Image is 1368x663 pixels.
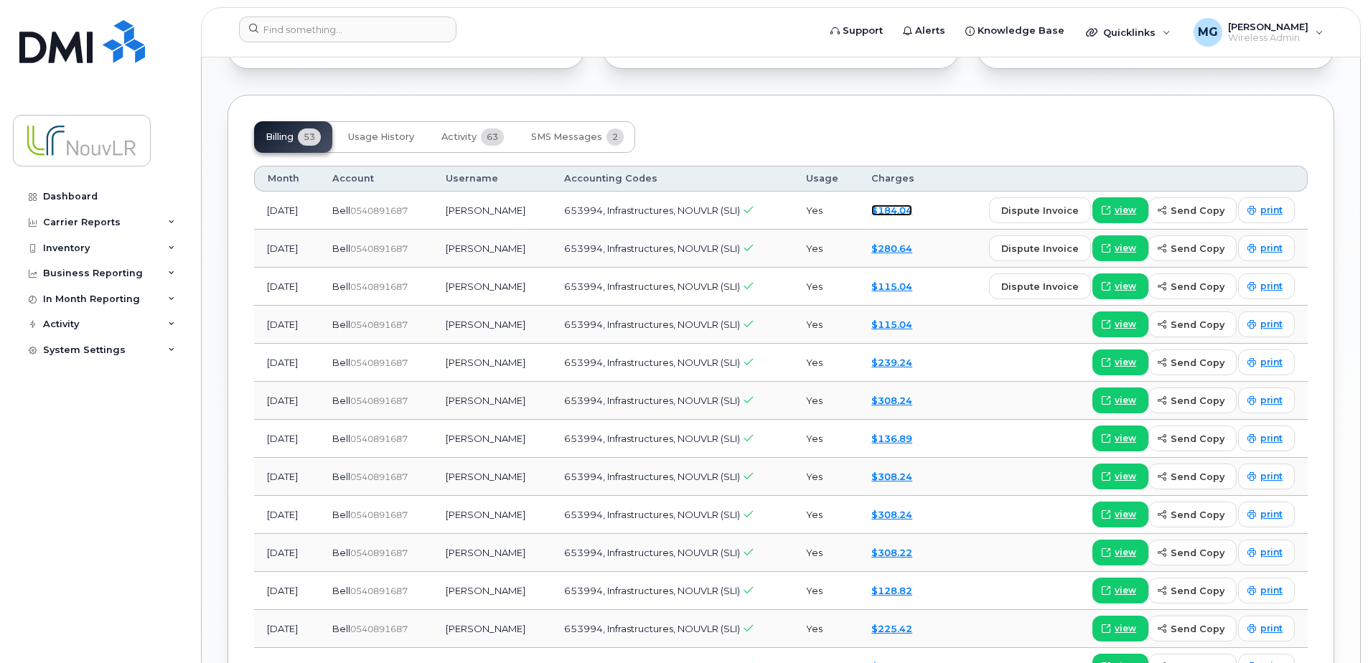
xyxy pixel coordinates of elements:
span: view [1115,356,1136,369]
a: print [1238,197,1295,223]
span: 653994, Infrastructures, NOUVLR (SLI) [564,357,740,368]
td: Yes [793,458,858,496]
a: $308.24 [871,509,912,520]
button: dispute invoice [989,197,1091,223]
span: send copy [1171,394,1224,408]
td: [PERSON_NAME] [433,458,551,496]
span: Bell [332,471,350,482]
a: view [1092,578,1148,603]
td: [PERSON_NAME] [433,610,551,648]
td: [DATE] [254,572,319,610]
span: Bell [332,357,350,368]
th: Usage [793,166,858,192]
a: $184.04 [871,204,912,216]
span: 653994, Infrastructures, NOUVLR (SLI) [564,395,740,406]
td: Yes [793,268,858,306]
span: Bell [332,319,350,330]
a: $308.22 [871,547,912,558]
span: view [1115,394,1136,407]
span: send copy [1171,546,1224,560]
td: [PERSON_NAME] [433,382,551,420]
a: $225.42 [871,623,912,634]
span: print [1260,508,1283,521]
td: [PERSON_NAME] [433,268,551,306]
a: Alerts [893,17,955,45]
a: print [1238,540,1295,565]
span: Bell [332,433,350,444]
button: send copy [1148,616,1237,641]
button: send copy [1148,235,1237,261]
span: Bell [332,623,350,634]
span: Bell [332,395,350,406]
span: send copy [1171,318,1224,331]
span: send copy [1171,622,1224,636]
span: print [1260,280,1283,293]
span: Quicklinks [1103,27,1156,38]
span: 653994, Infrastructures, NOUVLR (SLI) [564,243,740,254]
td: [DATE] [254,382,319,420]
span: dispute invoice [1001,242,1079,255]
span: view [1115,470,1136,483]
a: $239.24 [871,357,912,368]
td: [DATE] [254,458,319,496]
span: Usage History [348,131,414,143]
th: Month [254,166,319,192]
td: Yes [793,496,858,534]
button: send copy [1148,464,1237,489]
span: print [1260,470,1283,483]
th: Accounting Codes [551,166,794,192]
span: Bell [332,585,350,596]
td: Yes [793,344,858,382]
span: Alerts [915,24,945,38]
a: print [1238,425,1295,451]
td: Yes [793,306,858,344]
span: view [1115,546,1136,559]
span: view [1115,204,1136,217]
a: print [1238,502,1295,527]
span: 63 [481,128,504,146]
a: print [1238,578,1295,603]
a: view [1092,502,1148,527]
th: Account [319,166,433,192]
a: view [1092,273,1148,299]
span: Bell [332,204,350,216]
span: send copy [1171,356,1224,370]
a: view [1092,349,1148,375]
a: print [1238,235,1295,261]
span: send copy [1171,280,1224,293]
td: [DATE] [254,306,319,344]
span: view [1115,508,1136,521]
span: dispute invoice [1001,280,1079,293]
td: [DATE] [254,230,319,268]
td: [PERSON_NAME] [433,534,551,572]
a: $115.04 [871,319,912,330]
td: Yes [793,230,858,268]
span: Activity [441,131,477,143]
button: dispute invoice [989,273,1091,299]
span: print [1260,356,1283,369]
a: view [1092,311,1148,337]
a: view [1092,616,1148,641]
a: Support [820,17,893,45]
th: Charges [858,166,936,192]
span: 653994, Infrastructures, NOUVLR (SLI) [564,471,740,482]
span: 653994, Infrastructures, NOUVLR (SLI) [564,623,740,634]
td: Yes [793,534,858,572]
button: send copy [1148,387,1237,413]
span: 653994, Infrastructures, NOUVLR (SLI) [564,281,740,292]
span: print [1260,204,1283,217]
button: send copy [1148,578,1237,603]
span: 0540891687 [350,433,408,444]
span: print [1260,432,1283,445]
td: [PERSON_NAME] [433,496,551,534]
th: Username [433,166,551,192]
span: SMS Messages [531,131,602,143]
td: [DATE] [254,268,319,306]
a: Knowledge Base [955,17,1074,45]
span: view [1115,584,1136,597]
span: 653994, Infrastructures, NOUVLR (SLI) [564,319,740,330]
span: print [1260,242,1283,255]
input: Find something... [239,17,456,42]
span: send copy [1171,508,1224,522]
a: view [1092,387,1148,413]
